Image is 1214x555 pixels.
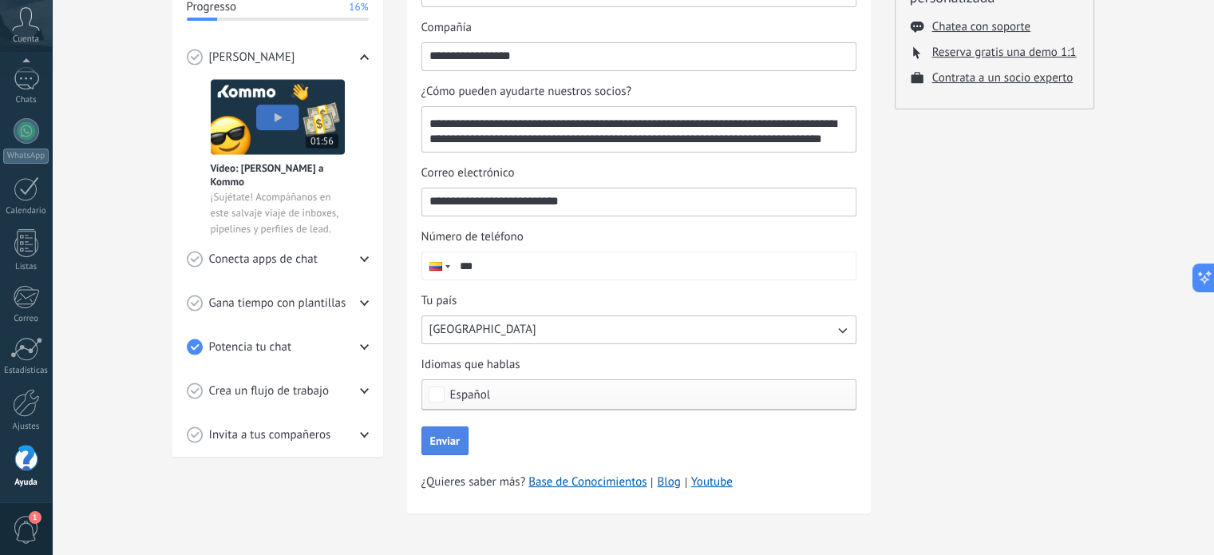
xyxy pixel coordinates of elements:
[209,339,292,355] span: Potencia tu chat
[422,107,852,152] textarea: ¿Cómo pueden ayudarte nuestros socios?
[209,252,318,268] span: Conecta apps de chat
[209,427,331,443] span: Invita a tus compañeros
[209,295,346,311] span: Gana tiempo con plantillas
[3,422,49,432] div: Ajustes
[3,366,49,376] div: Estadísticas
[421,293,457,309] span: Tu país
[3,149,49,164] div: WhatsApp
[421,474,733,490] span: ¿Quieres saber más?
[211,79,345,155] img: Meet video
[421,165,515,181] span: Correo electrónico
[3,478,49,488] div: Ayuda
[453,252,856,279] input: Número de teléfono
[932,45,1077,60] button: Reserva gratis una demo 1:1
[657,474,680,490] a: Blog
[3,262,49,272] div: Listas
[429,322,536,338] span: [GEOGRAPHIC_DATA]
[450,389,491,401] span: Español
[421,84,632,100] span: ¿Cómo pueden ayudarte nuestros socios?
[209,50,295,65] span: [PERSON_NAME]
[430,435,460,446] span: Enviar
[211,189,345,237] span: ¡Sujétate! Acompáñanos en este salvaje viaje de inboxes, pipelines y perfiles de lead.
[3,314,49,324] div: Correo
[211,161,345,188] span: Vídeo: [PERSON_NAME] a Kommo
[528,474,647,490] a: Base de Conocimientos
[932,70,1074,85] button: Contrata a un socio experto
[421,357,520,373] span: Idiomas que hablas
[422,252,453,279] div: Colombia: + 57
[422,43,856,69] input: Compañía
[421,20,472,36] span: Compañía
[421,426,469,455] button: Enviar
[421,315,856,344] button: Tu país
[421,229,524,245] span: Número de teléfono
[29,511,42,524] span: 1
[422,188,856,214] input: Correo electrónico
[13,34,39,45] span: Cuenta
[691,474,733,490] a: Youtube
[3,95,49,105] div: Chats
[932,19,1030,34] button: Chatea con soporte
[209,383,330,399] span: Crea un flujo de trabajo
[3,206,49,216] div: Calendario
